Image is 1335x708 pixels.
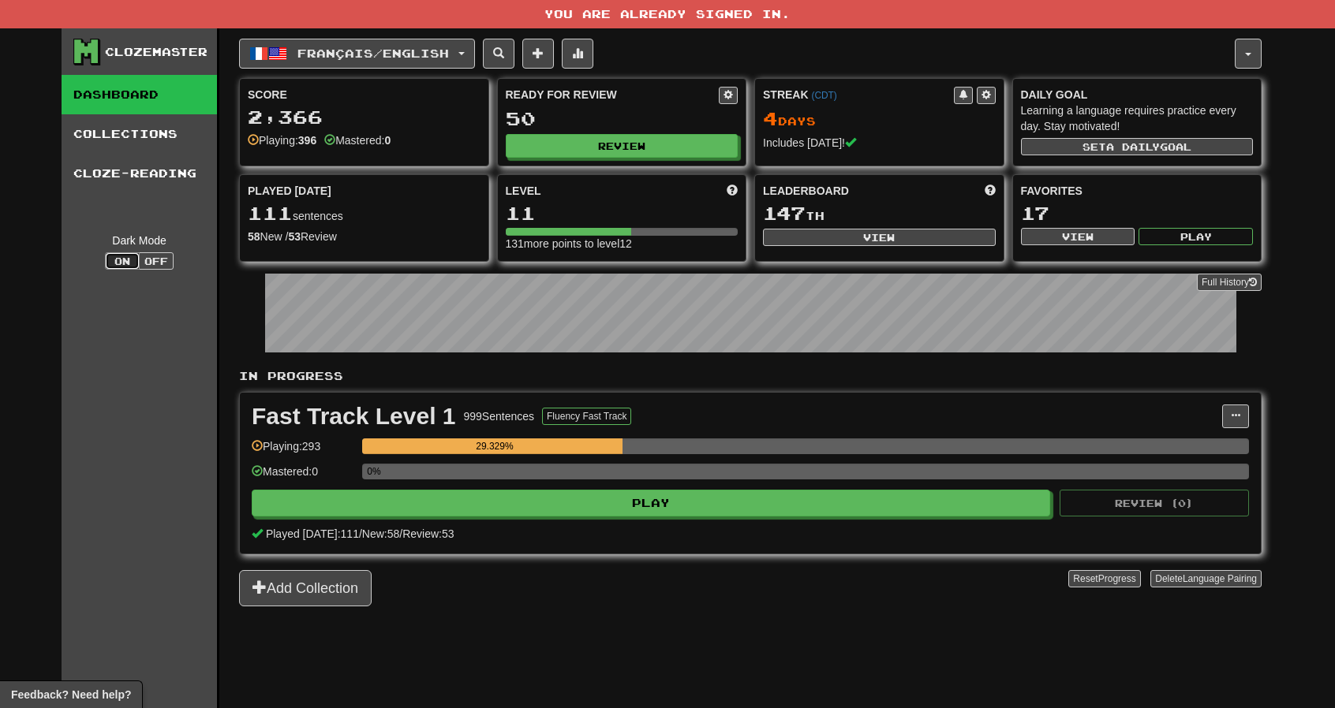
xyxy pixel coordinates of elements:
[1021,203,1254,223] div: 17
[763,87,954,102] div: Streak
[248,183,331,199] span: Played [DATE]
[105,44,208,60] div: Clozemaster
[464,408,535,424] div: 999 Sentences
[252,404,456,428] div: Fast Track Level 1
[1068,570,1140,587] button: ResetProgress
[506,183,541,199] span: Level
[763,183,849,199] span: Leaderboard
[248,203,481,224] div: sentences
[811,90,836,101] a: (CDT)
[985,183,996,199] span: This week in points, UTC
[298,134,316,147] strong: 396
[239,368,1262,384] p: In Progress
[62,75,217,114] a: Dashboard
[1106,141,1160,152] span: a daily
[105,252,140,270] button: On
[763,107,778,129] span: 4
[399,527,402,540] span: /
[727,183,738,199] span: Score more points to level up
[763,229,996,246] button: View
[367,438,622,454] div: 29.329%
[562,39,593,69] button: More stats
[252,438,354,464] div: Playing: 293
[73,233,205,248] div: Dark Mode
[248,87,481,102] div: Score
[62,154,217,193] a: Cloze-Reading
[542,408,631,425] button: Fluency Fast Track
[324,132,391,148] div: Mastered:
[1139,228,1253,245] button: Play
[139,252,174,270] button: Off
[239,39,475,69] button: Français/English
[252,464,354,490] div: Mastered: 0
[763,109,996,129] div: Day s
[1021,228,1135,245] button: View
[252,490,1050,516] button: Play
[763,202,806,224] span: 147
[1197,274,1262,291] a: Full History
[1183,573,1257,584] span: Language Pairing
[506,236,739,252] div: 131 more points to level 12
[362,527,399,540] span: New: 58
[506,203,739,223] div: 11
[1021,183,1254,199] div: Favorites
[359,527,362,540] span: /
[11,687,131,702] span: Open feedback widget
[506,134,739,158] button: Review
[1021,87,1254,102] div: Daily Goal
[483,39,514,69] button: Search sentences
[1060,490,1249,516] button: Review (0)
[297,47,449,60] span: Français / English
[1098,573,1136,584] span: Progress
[763,135,996,151] div: Includes [DATE]!
[1150,570,1262,587] button: DeleteLanguage Pairing
[763,203,996,224] div: th
[506,87,720,102] div: Ready for Review
[62,114,217,154] a: Collections
[1021,102,1254,134] div: Learning a language requires practice every day. Stay motivated!
[248,132,316,148] div: Playing:
[402,527,454,540] span: Review: 53
[248,202,293,224] span: 111
[239,570,372,606] button: Add Collection
[1021,138,1254,155] button: Seta dailygoal
[288,230,301,243] strong: 53
[522,39,554,69] button: Add sentence to collection
[248,107,481,127] div: 2,366
[248,230,260,243] strong: 58
[248,229,481,244] div: New / Review
[506,109,739,129] div: 50
[384,134,391,147] strong: 0
[266,527,359,540] span: Played [DATE]: 111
